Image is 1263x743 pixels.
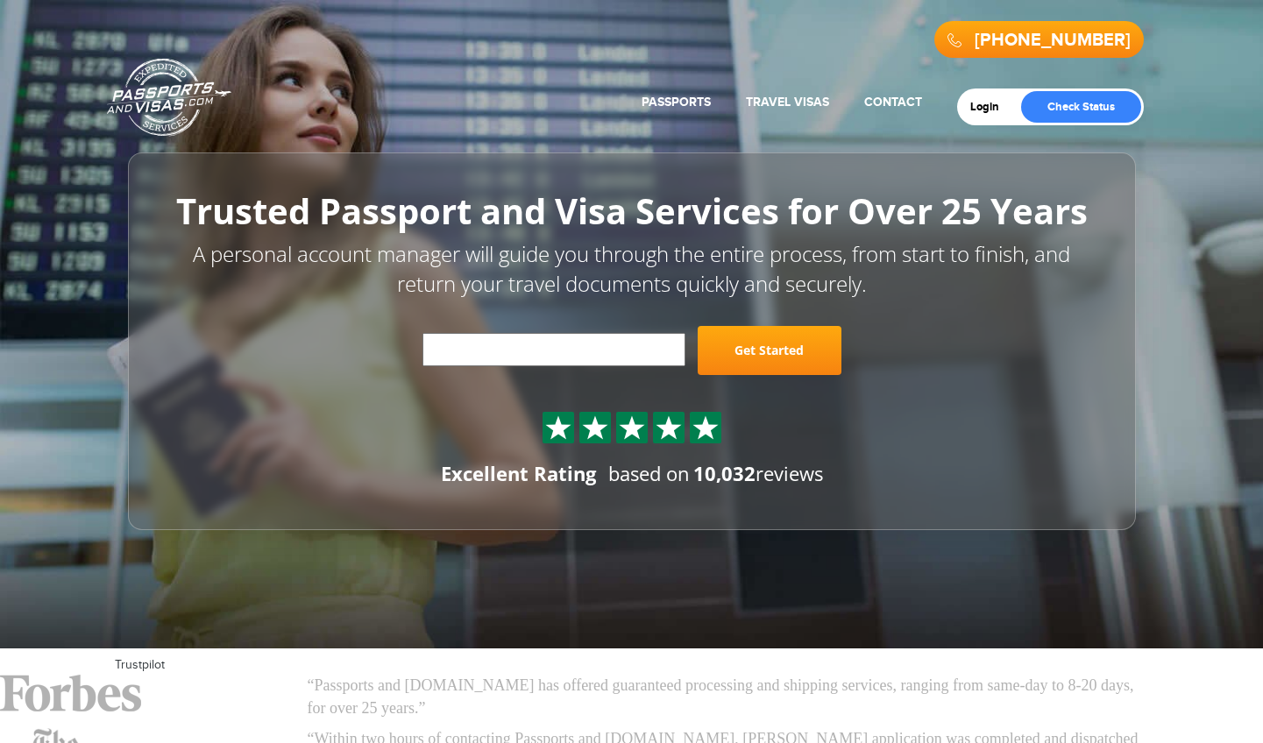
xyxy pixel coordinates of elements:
a: Travel Visas [746,95,829,110]
span: reviews [693,460,823,486]
a: Check Status [1021,91,1141,123]
strong: 10,032 [693,460,756,486]
p: A personal account manager will guide you through the entire process, from start to finish, and r... [167,239,1096,300]
span: based on [608,460,690,486]
h1: Trusted Passport and Visa Services for Over 25 Years [167,192,1096,230]
div: Excellent Rating [441,460,596,487]
a: Login [970,100,1011,114]
a: [PHONE_NUMBER] [975,30,1131,51]
img: Sprite St [545,414,571,441]
img: Sprite St [582,414,608,441]
a: Contact [864,95,922,110]
a: Passports [642,95,711,110]
img: Sprite St [656,414,682,441]
a: Passports & [DOMAIN_NAME] [107,58,231,137]
img: Sprite St [692,414,719,441]
a: Get Started [698,326,841,375]
a: Trustpilot [115,658,165,672]
p: “Passports and [DOMAIN_NAME] has offered guaranteed processing and shipping services, ranging fro... [308,675,1149,719]
img: Sprite St [619,414,645,441]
